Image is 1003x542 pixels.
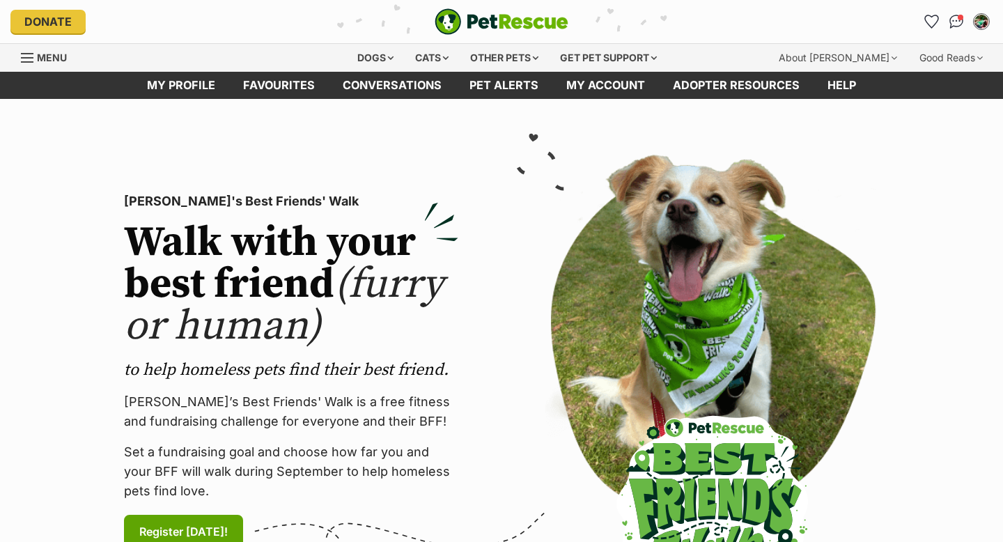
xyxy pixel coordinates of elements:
[550,44,667,72] div: Get pet support
[329,72,456,99] a: conversations
[133,72,229,99] a: My profile
[769,44,907,72] div: About [PERSON_NAME]
[348,44,403,72] div: Dogs
[460,44,548,72] div: Other pets
[970,10,993,33] button: My account
[124,192,458,211] p: [PERSON_NAME]'s Best Friends' Walk
[229,72,329,99] a: Favourites
[405,44,458,72] div: Cats
[435,8,568,35] img: logo-e224e6f780fb5917bec1dbf3a21bbac754714ae5b6737aabdf751b685950b380.svg
[910,44,993,72] div: Good Reads
[552,72,659,99] a: My account
[920,10,942,33] a: Favourites
[124,442,458,501] p: Set a fundraising goal and choose how far you and your BFF will walk during September to help hom...
[974,15,988,29] img: Hayley Flynn profile pic
[124,258,444,353] span: (furry or human)
[124,222,458,348] h2: Walk with your best friend
[949,15,964,29] img: chat-41dd97257d64d25036548639549fe6c8038ab92f7586957e7f3b1b290dea8141.svg
[10,10,86,33] a: Donate
[139,523,228,540] span: Register [DATE]!
[920,10,993,33] ul: Account quick links
[124,392,458,431] p: [PERSON_NAME]’s Best Friends' Walk is a free fitness and fundraising challenge for everyone and t...
[945,10,967,33] a: Conversations
[456,72,552,99] a: Pet alerts
[814,72,870,99] a: Help
[124,359,458,381] p: to help homeless pets find their best friend.
[659,72,814,99] a: Adopter resources
[21,44,77,69] a: Menu
[435,8,568,35] a: PetRescue
[37,52,67,63] span: Menu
